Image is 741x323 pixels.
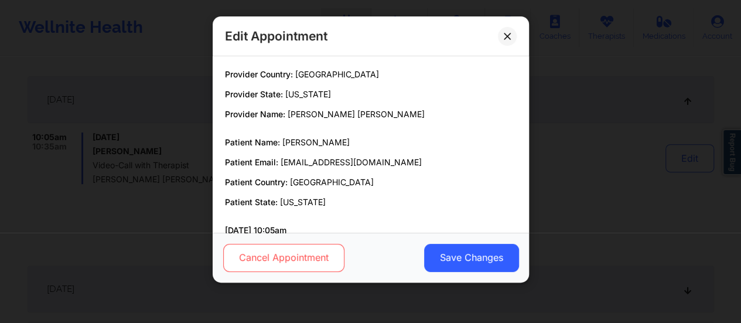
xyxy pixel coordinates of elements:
[225,176,517,188] p: Patient Country:
[225,28,327,44] h2: Edit Appointment
[225,137,517,148] p: Patient Name:
[424,244,518,272] button: Save Changes
[280,197,326,207] span: [US_STATE]
[281,157,422,167] span: [EMAIL_ADDRESS][DOMAIN_NAME]
[223,244,344,272] button: Cancel Appointment
[282,137,350,147] span: [PERSON_NAME]
[285,89,331,99] span: [US_STATE]
[225,196,517,208] p: Patient State:
[288,109,425,119] span: [PERSON_NAME] [PERSON_NAME]
[225,108,517,120] p: Provider Name:
[295,69,379,79] span: [GEOGRAPHIC_DATA]
[225,89,517,100] p: Provider State:
[225,225,517,236] p: [DATE] 10:05am
[225,69,517,80] p: Provider Country:
[290,177,374,187] span: [GEOGRAPHIC_DATA]
[225,157,517,168] p: Patient Email:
